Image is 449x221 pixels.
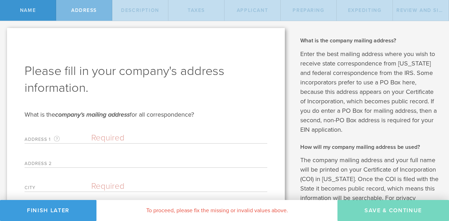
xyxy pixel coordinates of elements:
[396,7,447,13] span: Review and Sign
[55,111,130,118] em: company's mailing address
[121,7,159,13] span: Description
[300,37,438,44] h2: What is the company mailing address?
[25,161,91,167] label: Address 2
[25,63,267,96] h1: Please fill in your company's address information.
[293,7,324,13] span: Preparing
[146,207,288,214] span: To proceed, please fix the missing or invalid values above.
[300,143,438,151] h2: How will my company mailing address be used?
[91,133,267,143] input: Required
[337,200,449,221] button: Save & Continue
[25,135,91,143] label: Address 1
[348,7,382,13] span: Expediting
[20,7,36,13] span: Name
[91,181,267,192] input: Required
[25,186,91,192] label: City
[414,166,449,200] iframe: Chat Widget
[237,7,268,13] span: Applicant
[71,7,97,13] span: Address
[25,110,267,119] div: What is the for all correspondence?
[188,7,205,13] span: Taxes
[300,49,438,134] p: Enter the best mailing address where you wish to receive state correspondence from [US_STATE] and...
